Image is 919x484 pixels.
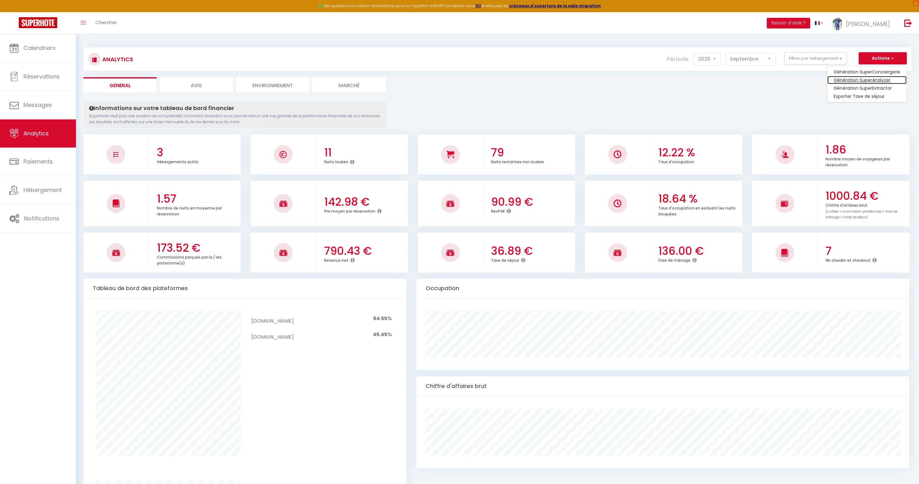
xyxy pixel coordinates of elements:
p: Revenus net [324,256,349,263]
span: Calendriers [23,44,56,52]
label: Période [667,52,689,66]
h3: 1.86 [826,143,908,156]
h3: 173.52 € [157,241,239,255]
h3: 142.98 € [324,195,406,209]
div: Tableau de bord des plateformes [83,279,406,298]
h3: 11 [324,146,406,159]
span: 45.45% [373,331,392,338]
button: Besoin d'aide ? [767,18,810,28]
td: [DOMAIN_NAME] [251,327,294,343]
a: Chercher [91,12,122,34]
h3: 136.00 € [658,245,741,258]
h3: 7 [826,245,908,258]
p: Nombre de nuits en moyenne par réservation [157,204,222,217]
img: NO IMAGE [781,200,789,207]
h3: 1.57 [157,192,239,205]
h3: 12.22 % [658,146,741,159]
a: créneaux d'ouverture de la salle migration [509,3,601,8]
img: Super Booking [19,17,57,28]
p: Taux d'occupation en excluant les nuits bloquées [658,204,736,217]
p: Superhote n'est pas une solution de comptabilité. La fonction Analytics vous permet d'avoir une v... [89,113,381,125]
p: Commissions perçues par la / les plateforme(s) [157,253,222,266]
li: Avis [160,77,233,93]
div: Chiffre d'affaires brut [416,376,909,396]
span: Réservations [23,73,60,80]
button: Actions [859,52,907,65]
a: ICI [475,3,481,8]
button: Ouvrir le widget de chat LiveChat [5,3,24,21]
p: RevPAR [491,207,505,214]
h3: 790.43 € [324,245,406,258]
div: Occupation [416,279,909,298]
button: Filtrer par hébergement [784,52,847,65]
a: Génération SuperAnalyzer [827,76,906,84]
span: Paiements [23,158,53,165]
img: NO IMAGE [614,199,621,207]
span: (nuitées + commission plateformes + frais de ménage + taxes de séjour) [826,209,897,220]
p: Nombre moyen de voyageurs par réservation [826,155,890,168]
h3: 1000.84 € [826,189,908,203]
img: NO IMAGE [113,152,118,157]
p: Prix moyen par réservation [324,207,375,214]
p: Nuits louées [324,158,348,164]
td: [DOMAIN_NAME] [251,311,294,327]
p: Nb checkin et checkout [826,256,871,263]
h3: 79 [491,146,573,159]
span: Notifications [24,214,59,222]
h3: 3 [157,146,239,159]
span: Chercher [95,19,117,26]
span: 54.55% [373,315,392,322]
li: Marché [312,77,385,93]
a: Génération SuperExtractor [827,84,906,92]
img: ... [833,18,842,30]
a: ... [PERSON_NAME] [828,12,898,34]
p: Taux d'occupation [658,158,694,164]
h3: 36.89 € [491,245,573,258]
span: Messages [23,101,52,109]
h3: 90.99 € [491,195,573,209]
p: Nuits restantes non louées [491,158,544,164]
a: Génération SuperConciergerie [827,68,906,76]
h4: Informations sur votre tableau de bord financier [89,105,381,112]
li: General [83,77,157,93]
p: Taxe de séjour [491,256,519,263]
img: logout [904,19,912,27]
p: Hébergements actifs [157,158,198,164]
h3: Analytics [101,52,133,66]
h3: 18.64 % [658,192,741,205]
span: [PERSON_NAME] [846,20,890,28]
span: Analytics [23,129,49,137]
p: Frais de ménage [658,256,691,263]
p: Chiffre d'affaires brut [826,201,897,220]
a: Exporter Taxe de séjour [827,92,906,100]
li: Environnement [236,77,309,93]
span: Hébergement [23,186,62,194]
